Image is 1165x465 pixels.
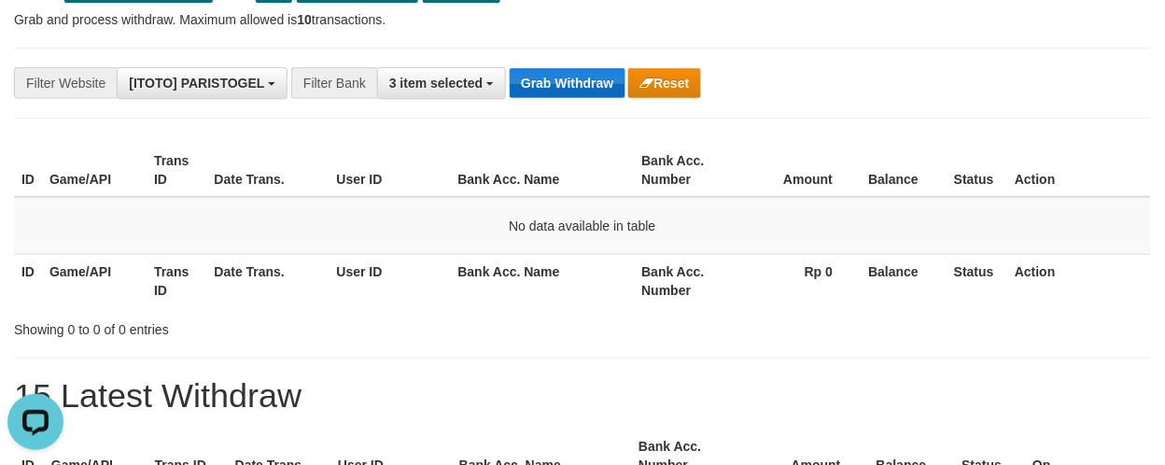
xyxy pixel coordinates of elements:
th: Date Trans. [207,144,330,197]
strong: 10 [297,12,312,27]
h1: 15 Latest Withdraw [14,377,1151,415]
button: Reset [628,68,700,98]
th: Bank Acc. Number [634,254,737,307]
th: Bank Acc. Number [634,144,737,197]
th: ID [14,144,42,197]
th: Trans ID [147,254,207,307]
th: Amount [737,144,861,197]
button: 3 item selected [377,67,506,99]
th: Balance [861,144,947,197]
div: Filter Bank [291,67,377,99]
th: Status [947,144,1007,197]
th: Action [1007,254,1151,307]
td: No data available in table [14,197,1151,255]
button: Grab Withdraw [510,68,625,98]
button: [ITOTO] PARISTOGEL [117,67,288,99]
div: Showing 0 to 0 of 0 entries [14,313,471,339]
th: Bank Acc. Name [451,254,635,307]
span: 3 item selected [389,76,483,91]
span: [ITOTO] PARISTOGEL [129,76,264,91]
th: Trans ID [147,144,207,197]
p: Grab and process withdraw. Maximum allowed is transactions. [14,10,1151,29]
th: Status [947,254,1007,307]
th: ID [14,254,42,307]
th: Action [1007,144,1151,197]
th: User ID [330,144,451,197]
th: Date Trans. [207,254,330,307]
th: Balance [861,254,947,307]
div: Filter Website [14,67,117,99]
th: Rp 0 [737,254,861,307]
th: Game/API [42,144,147,197]
th: Bank Acc. Name [451,144,635,197]
th: User ID [330,254,451,307]
button: Open LiveChat chat widget [7,7,63,63]
th: Game/API [42,254,147,307]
